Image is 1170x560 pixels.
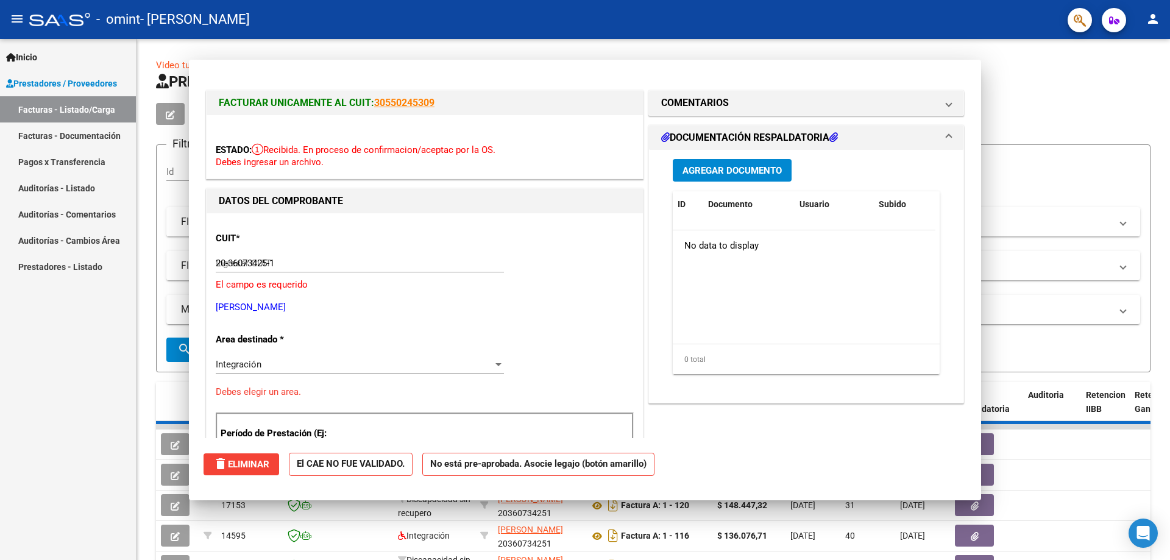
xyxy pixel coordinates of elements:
span: Usuario [799,199,829,209]
button: Agregar Documento [673,159,792,182]
span: 31 [845,500,855,510]
span: Inicio [6,51,37,64]
datatable-header-cell: ID [673,191,703,218]
mat-icon: menu [10,12,24,26]
mat-icon: person [1146,12,1160,26]
button: Eliminar [204,453,279,475]
mat-panel-title: FILTROS DE INTEGRACION [181,259,1111,272]
span: 17153 [221,500,246,510]
span: ID [678,199,686,209]
a: Video tutorial [156,60,211,71]
span: Agregar Documento [682,165,782,176]
strong: $ 136.076,71 [717,531,767,541]
span: [DATE] [790,531,815,541]
span: [DATE] [900,500,925,510]
span: [PERSON_NAME] [498,525,563,534]
p: Area destinado * [216,333,341,347]
strong: $ 148.447,32 [717,500,767,510]
span: Doc Respaldatoria [955,390,1010,414]
span: Integración [398,531,450,541]
datatable-header-cell: Retencion IIBB [1081,382,1130,436]
span: - omint [96,6,140,33]
span: [PERSON_NAME] [498,494,563,504]
span: Subido [879,199,906,209]
strong: Factura A: 1 - 120 [621,501,689,511]
div: 20360734251 [498,523,580,548]
span: Eliminar [213,459,269,470]
span: - [PERSON_NAME] [140,6,250,33]
p: Debes elegir un area. [216,385,634,399]
h1: DOCUMENTACIÓN RESPALDATORIA [661,130,838,145]
p: Debes ingresar un archivo. [216,155,634,169]
strong: No está pre-aprobada. Asocie legajo (botón amarillo) [422,453,654,477]
i: Descargar documento [605,495,621,515]
datatable-header-cell: Documento [703,191,795,218]
datatable-header-cell: Usuario [795,191,874,218]
strong: El CAE NO FUE VALIDADO. [289,453,413,477]
datatable-header-cell: Auditoria [1023,382,1081,436]
span: Prestadores / Proveedores [6,77,117,90]
span: 14595 [221,531,246,541]
div: DOCUMENTACIÓN RESPALDATORIA [649,150,963,403]
span: Buscar Comprobante [177,344,298,355]
span: Integración [216,359,261,370]
span: ESTADO: [216,144,252,155]
datatable-header-cell: Subido [874,191,935,218]
datatable-header-cell: Doc Respaldatoria [950,382,1023,436]
h1: COMENTARIOS [661,96,729,110]
div: Open Intercom Messenger [1129,519,1158,548]
i: Descargar documento [605,526,621,545]
div: 20360734251 [498,492,580,518]
span: [DATE] [790,500,815,510]
p: CUIT [216,232,341,246]
strong: Factura A: 1 - 116 [621,531,689,541]
span: Recibida. En proceso de confirmacion/aceptac por la OS. [252,144,495,155]
span: PRESTADORES -> Listado de CPBTs Emitidos por Prestadores / Proveedores [156,73,675,90]
strong: DATOS DEL COMPROBANTE [219,195,343,207]
span: Documento [708,199,753,209]
mat-panel-title: FILTROS DEL COMPROBANTE [181,215,1111,229]
datatable-header-cell: Acción [935,191,996,218]
span: 40 [845,531,855,541]
a: 30550245309 [374,97,434,108]
mat-icon: search [177,342,192,356]
div: 0 total [673,344,940,375]
mat-panel-title: MAS FILTROS [181,303,1111,316]
span: Auditoria [1028,390,1064,400]
mat-icon: delete [213,456,228,471]
p: Período de Prestación (Ej: 202505 para Mayo 2025) [221,427,343,454]
span: FACTURAR UNICAMENTE AL CUIT: [219,97,374,108]
p: El campo es requerido [216,278,634,292]
mat-expansion-panel-header: DOCUMENTACIÓN RESPALDATORIA [649,126,963,150]
p: [PERSON_NAME] [216,300,634,314]
mat-expansion-panel-header: COMENTARIOS [649,91,963,115]
div: No data to display [673,230,935,261]
span: [DATE] [900,531,925,541]
span: Retencion IIBB [1086,390,1126,414]
h3: Filtros [166,135,208,152]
